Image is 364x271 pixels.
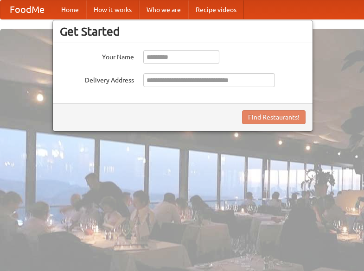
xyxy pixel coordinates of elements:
[54,0,86,19] a: Home
[60,25,306,38] h3: Get Started
[60,73,134,85] label: Delivery Address
[0,0,54,19] a: FoodMe
[188,0,244,19] a: Recipe videos
[139,0,188,19] a: Who we are
[242,110,306,124] button: Find Restaurants!
[60,50,134,62] label: Your Name
[86,0,139,19] a: How it works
